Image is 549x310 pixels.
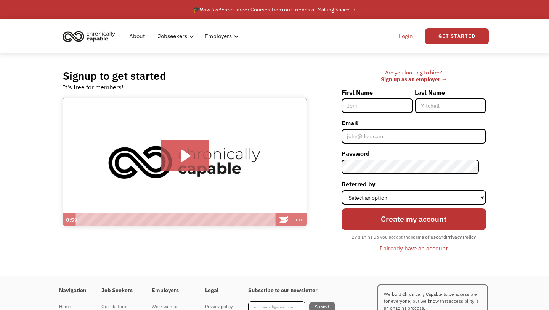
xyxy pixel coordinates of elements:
strong: Privacy Policy [446,234,476,240]
div: Employers [205,32,232,41]
h2: Signup to get started [63,69,166,82]
input: Joni [342,98,413,113]
a: Login [394,24,417,48]
input: john@doe.com [342,129,486,144]
form: Member-Signup-Form [342,86,486,255]
button: Play Video: Introducing Chronically Capable [161,140,209,171]
div: Are you looking to hire? ‍ [342,69,486,83]
label: Last Name [415,86,486,98]
a: Get Started [425,28,489,44]
div: 🎓 Free Career Courses from our friends at Making Space → [193,5,356,14]
label: Referred by [342,178,486,190]
div: It's free for members! [63,82,124,92]
h4: Legal [205,287,233,294]
h4: Navigation [59,287,86,294]
h4: Employers [152,287,190,294]
strong: Terms of Use [411,234,438,240]
div: By signing up you accept the and [348,232,480,242]
a: Wistia Logo -- Learn More [276,213,291,226]
label: Email [342,117,486,129]
div: I already have an account [380,244,448,253]
div: Employers [200,24,241,48]
label: Password [342,147,486,160]
h4: Subscribe to our newsletter [248,287,335,294]
h4: Job Seekers [101,287,136,294]
div: Jobseekers [153,24,196,48]
div: Playbar [80,213,273,226]
a: home [60,28,121,45]
div: Jobseekers [158,32,187,41]
a: I already have an account [374,242,453,255]
img: Chronically Capable logo [60,28,117,45]
img: Introducing Chronically Capable [63,98,307,227]
label: First Name [342,86,413,98]
input: Mitchell [415,98,486,113]
input: Create my account [342,208,486,230]
em: Now live! [199,6,221,13]
a: About [125,24,149,48]
button: Show more buttons [291,213,307,226]
a: Sign up as an employer → [381,76,447,83]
